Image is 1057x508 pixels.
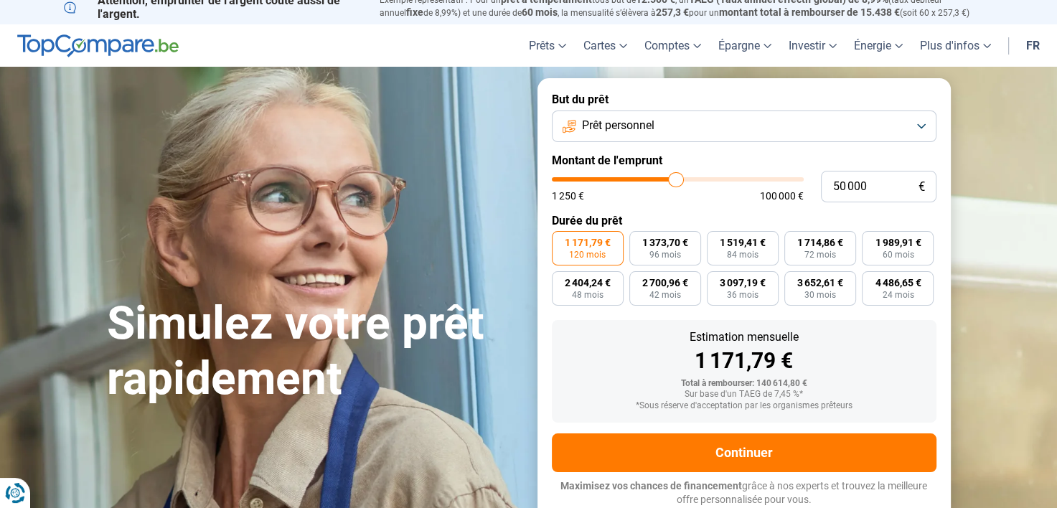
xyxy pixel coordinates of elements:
[804,291,836,299] span: 30 mois
[552,110,936,142] button: Prêt personnel
[911,24,1000,67] a: Plus d'infos
[563,401,925,411] div: *Sous réserve d'acceptation par les organismes prêteurs
[875,237,921,248] span: 1 989,91 €
[17,34,179,57] img: TopCompare
[710,24,780,67] a: Épargne
[569,250,606,259] span: 120 mois
[552,191,584,201] span: 1 250 €
[565,278,611,288] span: 2 404,24 €
[727,250,758,259] span: 84 mois
[760,191,804,201] span: 100 000 €
[563,390,925,400] div: Sur base d'un TAEG de 7,45 %*
[780,24,845,67] a: Investir
[582,118,654,133] span: Prêt personnel
[656,6,689,18] span: 257,3 €
[720,278,766,288] span: 3 097,19 €
[565,237,611,248] span: 1 171,79 €
[804,250,836,259] span: 72 mois
[572,291,603,299] span: 48 mois
[563,331,925,343] div: Estimation mensuelle
[552,93,936,106] label: But du prêt
[552,433,936,472] button: Continuer
[552,214,936,227] label: Durée du prêt
[552,479,936,507] p: grâce à nos experts et trouvez la meilleure offre personnalisée pour vous.
[882,250,913,259] span: 60 mois
[575,24,636,67] a: Cartes
[636,24,710,67] a: Comptes
[719,6,900,18] span: montant total à rembourser de 15.438 €
[642,237,688,248] span: 1 373,70 €
[882,291,913,299] span: 24 mois
[406,6,423,18] span: fixe
[520,24,575,67] a: Prêts
[642,278,688,288] span: 2 700,96 €
[563,350,925,372] div: 1 171,79 €
[563,379,925,389] div: Total à rembourser: 140 614,80 €
[845,24,911,67] a: Énergie
[797,237,843,248] span: 1 714,86 €
[797,278,843,288] span: 3 652,61 €
[522,6,558,18] span: 60 mois
[919,181,925,193] span: €
[649,250,681,259] span: 96 mois
[720,237,766,248] span: 1 519,41 €
[1018,24,1048,67] a: fr
[649,291,681,299] span: 42 mois
[875,278,921,288] span: 4 486,65 €
[560,480,742,491] span: Maximisez vos chances de financement
[552,154,936,167] label: Montant de l'emprunt
[107,296,520,407] h1: Simulez votre prêt rapidement
[727,291,758,299] span: 36 mois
